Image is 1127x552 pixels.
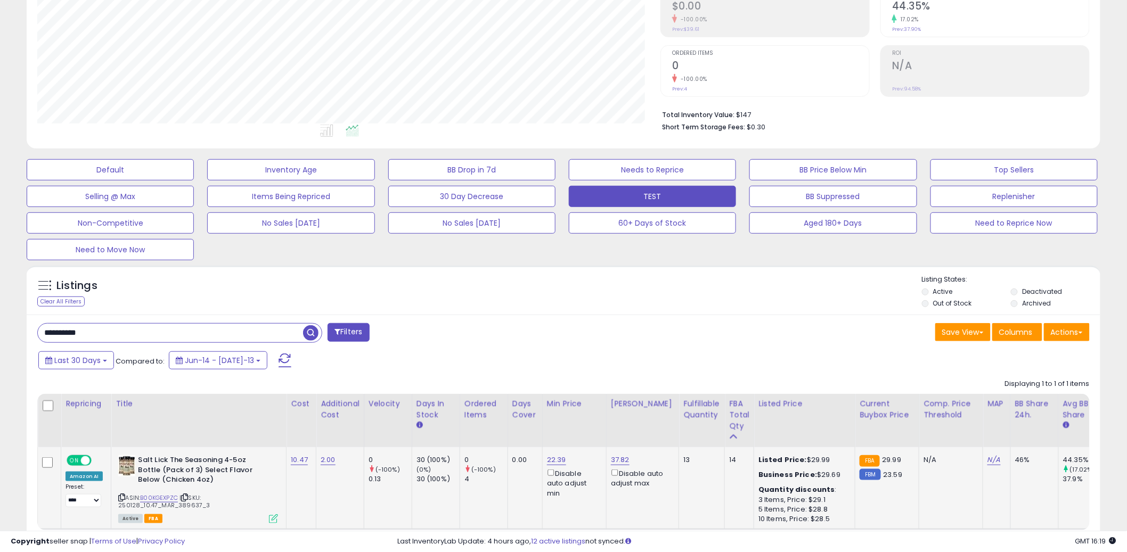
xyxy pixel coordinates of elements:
[662,122,745,131] b: Short Term Storage Fees:
[758,514,847,524] div: 10 Items, Price: $28.5
[758,485,847,495] div: :
[321,455,336,465] a: 2.00
[1063,474,1106,484] div: 37.9%
[464,398,503,421] div: Ordered Items
[1022,287,1062,296] label: Deactivated
[291,455,308,465] a: 10.47
[388,159,556,180] button: BB Drop in 7d
[68,456,81,465] span: ON
[892,86,921,92] small: Prev: 94.58%
[897,15,919,23] small: 17.02%
[892,60,1089,74] h2: N/A
[547,467,598,498] div: Disable auto adjust min
[398,537,1116,547] div: Last InventoryLab Update: 4 hours ago, not synced.
[38,351,114,369] button: Last 30 Days
[860,469,880,480] small: FBM
[207,159,374,180] button: Inventory Age
[758,455,847,465] div: $29.99
[883,455,902,465] span: 29.99
[672,51,869,56] span: Ordered Items
[930,212,1098,234] button: Need to Reprice Now
[471,465,496,474] small: (-100%)
[611,455,630,465] a: 37.82
[749,159,917,180] button: BB Price Below Min
[416,474,460,484] div: 30 (100%)
[512,455,534,465] div: 0.00
[677,15,707,23] small: -100.00%
[27,212,194,234] button: Non-Competitive
[118,455,135,476] img: 61be3N+KlyL._SL40_.jpg
[933,299,972,308] label: Out of Stock
[930,186,1098,207] button: Replenisher
[1044,323,1090,341] button: Actions
[924,455,975,465] div: N/A
[987,455,1000,465] a: N/A
[677,75,707,83] small: -100.00%
[1063,455,1106,465] div: 44.35%
[388,186,556,207] button: 30 Day Decrease
[118,514,143,523] span: All listings currently available for purchase on Amazon
[185,355,254,366] span: Jun-14 - [DATE]-13
[1063,421,1069,430] small: Avg BB Share.
[672,60,869,74] h2: 0
[464,474,508,484] div: 4
[207,212,374,234] button: No Sales [DATE]
[758,484,835,495] b: Quantity discounts
[27,239,194,260] button: Need to Move Now
[512,398,538,421] div: Days Cover
[860,398,914,421] div: Current Buybox Price
[138,455,267,488] b: Salt Lick The Seasoning 4-5oz Bottle (Pack of 3) Select Flavor Below (Chicken 4oz)
[90,456,107,465] span: OFF
[758,398,851,409] div: Listed Price
[54,355,101,366] span: Last 30 Days
[11,537,185,547] div: seller snap | |
[683,455,716,465] div: 13
[611,398,674,409] div: [PERSON_NAME]
[140,493,178,502] a: B00KGEXPZC
[464,455,508,465] div: 0
[1005,379,1090,389] div: Displaying 1 to 1 of 1 items
[1015,398,1054,421] div: BB Share 24h.
[169,351,267,369] button: Jun-14 - [DATE]-13
[416,398,455,421] div: Days In Stock
[758,455,807,465] b: Listed Price:
[922,275,1100,285] p: Listing States:
[569,159,736,180] button: Needs to Reprice
[118,455,278,522] div: ASIN:
[388,212,556,234] button: No Sales [DATE]
[884,469,903,480] span: 23.59
[532,536,586,546] a: 12 active listings
[375,465,400,474] small: (-100%)
[116,356,165,366] span: Compared to:
[66,472,103,481] div: Amazon AI
[91,536,136,546] a: Terms of Use
[672,86,687,92] small: Prev: 4
[758,469,817,480] b: Business Price:
[37,296,85,307] div: Clear All Filters
[749,212,917,234] button: Aged 180+ Days
[999,327,1033,337] span: Columns
[758,495,847,505] div: 3 Items, Price: $29.1
[749,186,917,207] button: BB Suppressed
[933,287,953,296] label: Active
[892,51,1089,56] span: ROI
[569,212,736,234] button: 60+ Days of Stock
[747,122,765,132] span: $0.30
[416,465,431,474] small: (0%)
[672,26,699,32] small: Prev: $39.61
[729,455,746,465] div: 14
[992,323,1042,341] button: Columns
[66,483,103,507] div: Preset:
[860,455,879,467] small: FBA
[892,26,921,32] small: Prev: 37.90%
[416,421,423,430] small: Days In Stock.
[662,108,1082,120] li: $147
[547,455,566,465] a: 22.39
[369,398,407,409] div: Velocity
[662,110,734,119] b: Total Inventory Value:
[369,455,412,465] div: 0
[758,470,847,480] div: $29.69
[1070,465,1095,474] small: (17.02%)
[935,323,991,341] button: Save View
[321,398,360,421] div: Additional Cost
